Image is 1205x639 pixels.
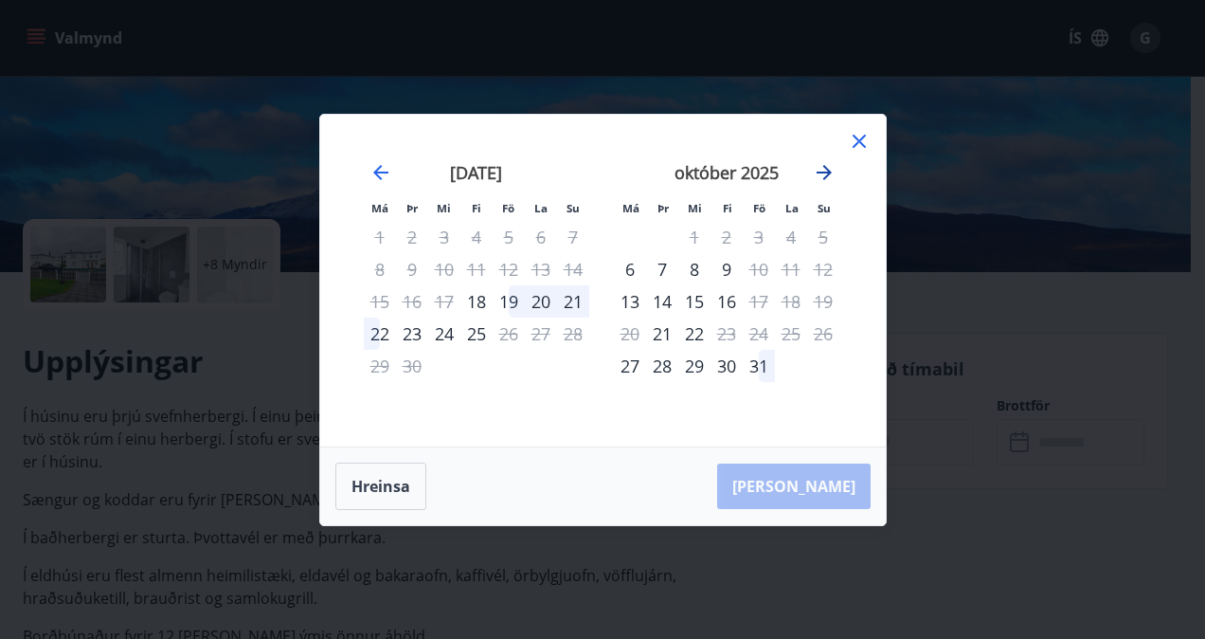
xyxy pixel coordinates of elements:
[723,201,732,215] small: Fi
[567,201,580,215] small: Su
[460,318,493,350] td: Choose fimmtudagur, 25. september 2025 as your check-in date. It’s available.
[396,285,428,318] td: Not available. þriðjudagur, 16. september 2025
[396,221,428,253] td: Not available. þriðjudagur, 2. september 2025
[493,221,525,253] td: Not available. föstudagur, 5. september 2025
[460,221,493,253] td: Not available. fimmtudagur, 4. september 2025
[557,253,589,285] td: Not available. sunnudagur, 14. september 2025
[775,253,807,285] td: Not available. laugardagur, 11. október 2025
[369,161,392,184] div: Move backward to switch to the previous month.
[743,318,775,350] td: Not available. föstudagur, 24. október 2025
[688,201,702,215] small: Mi
[614,350,646,382] td: Choose mánudagur, 27. október 2025 as your check-in date. It’s available.
[534,201,548,215] small: La
[343,137,863,424] div: Calendar
[614,253,646,285] td: Choose mánudagur, 6. október 2025 as your check-in date. It’s available.
[614,318,646,350] td: Not available. mánudagur, 20. október 2025
[678,221,710,253] td: Not available. miðvikudagur, 1. október 2025
[364,221,396,253] td: Not available. mánudagur, 1. september 2025
[450,161,502,184] strong: [DATE]
[557,285,589,318] td: Choose sunnudagur, 21. september 2025 as your check-in date. It’s available.
[678,318,710,350] td: Choose miðvikudagur, 22. október 2025 as your check-in date. It’s available.
[396,318,428,350] td: Choose þriðjudagur, 23. september 2025 as your check-in date. It’s available.
[710,350,743,382] td: Choose fimmtudagur, 30. október 2025 as your check-in date. It’s available.
[525,221,557,253] td: Not available. laugardagur, 6. september 2025
[493,285,525,318] td: Choose föstudagur, 19. september 2025 as your check-in date. It’s available.
[710,253,743,285] td: Choose fimmtudagur, 9. október 2025 as your check-in date. It’s available.
[710,253,743,285] div: 9
[743,350,775,382] div: 31
[614,350,646,382] div: Aðeins innritun í boði
[460,285,493,318] div: Aðeins innritun í boði
[807,285,839,318] td: Not available. sunnudagur, 19. október 2025
[364,350,396,382] td: Not available. mánudagur, 29. september 2025
[396,253,428,285] td: Not available. þriðjudagur, 9. september 2025
[622,201,639,215] small: Má
[472,201,481,215] small: Fi
[710,318,743,350] td: Not available. fimmtudagur, 23. október 2025
[493,285,525,318] div: 19
[813,161,836,184] div: Move forward to switch to the next month.
[437,201,451,215] small: Mi
[674,161,779,184] strong: október 2025
[557,318,589,350] td: Not available. sunnudagur, 28. september 2025
[525,285,557,318] td: Choose laugardagur, 20. september 2025 as your check-in date. It’s available.
[557,285,589,318] div: 21
[428,253,460,285] td: Not available. miðvikudagur, 10. september 2025
[614,253,646,285] div: Aðeins innritun í boði
[743,350,775,382] td: Choose föstudagur, 31. október 2025 as your check-in date. It’s available.
[428,318,460,350] div: 24
[743,221,775,253] td: Not available. föstudagur, 3. október 2025
[493,318,525,350] td: Not available. föstudagur, 26. september 2025
[743,285,775,318] div: Aðeins útritun í boði
[406,201,418,215] small: Þr
[743,253,775,285] div: Aðeins útritun í boði
[710,221,743,253] td: Not available. fimmtudagur, 2. október 2025
[646,253,678,285] div: 7
[525,285,557,318] div: 20
[743,285,775,318] td: Not available. föstudagur, 17. október 2025
[428,318,460,350] td: Choose miðvikudagur, 24. september 2025 as your check-in date. It’s available.
[502,201,514,215] small: Fö
[525,253,557,285] td: Not available. laugardagur, 13. september 2025
[646,350,678,382] td: Choose þriðjudagur, 28. október 2025 as your check-in date. It’s available.
[710,285,743,318] div: 16
[460,318,493,350] div: 25
[614,285,646,318] td: Choose mánudagur, 13. október 2025 as your check-in date. It’s available.
[710,350,743,382] div: 30
[371,201,388,215] small: Má
[710,318,743,350] div: Aðeins útritun í boði
[646,350,678,382] div: 28
[364,318,396,350] div: 22
[646,318,678,350] td: Choose þriðjudagur, 21. október 2025 as your check-in date. It’s available.
[396,318,428,350] div: 23
[557,221,589,253] td: Not available. sunnudagur, 7. september 2025
[525,318,557,350] td: Not available. laugardagur, 27. september 2025
[657,201,669,215] small: Þr
[364,318,396,350] td: Choose mánudagur, 22. september 2025 as your check-in date. It’s available.
[678,253,710,285] td: Choose miðvikudagur, 8. október 2025 as your check-in date. It’s available.
[335,463,426,510] button: Hreinsa
[807,253,839,285] td: Not available. sunnudagur, 12. október 2025
[646,285,678,318] div: 14
[460,253,493,285] td: Not available. fimmtudagur, 11. september 2025
[678,318,710,350] div: 22
[775,285,807,318] td: Not available. laugardagur, 18. október 2025
[678,253,710,285] div: 8
[807,318,839,350] td: Not available. sunnudagur, 26. október 2025
[493,318,525,350] div: Aðeins útritun í boði
[678,285,710,318] td: Choose miðvikudagur, 15. október 2025 as your check-in date. It’s available.
[807,221,839,253] td: Not available. sunnudagur, 5. október 2025
[364,253,396,285] td: Not available. mánudagur, 8. september 2025
[646,318,678,350] div: Aðeins innritun í boði
[646,253,678,285] td: Choose þriðjudagur, 7. október 2025 as your check-in date. It’s available.
[460,285,493,318] td: Choose fimmtudagur, 18. september 2025 as your check-in date. It’s available.
[396,350,428,382] td: Not available. þriðjudagur, 30. september 2025
[428,285,460,318] td: Not available. miðvikudagur, 17. september 2025
[785,201,799,215] small: La
[743,253,775,285] td: Not available. föstudagur, 10. október 2025
[678,285,710,318] div: 15
[710,285,743,318] td: Choose fimmtudagur, 16. október 2025 as your check-in date. It’s available.
[775,318,807,350] td: Not available. laugardagur, 25. október 2025
[493,253,525,285] td: Not available. föstudagur, 12. september 2025
[428,221,460,253] td: Not available. miðvikudagur, 3. september 2025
